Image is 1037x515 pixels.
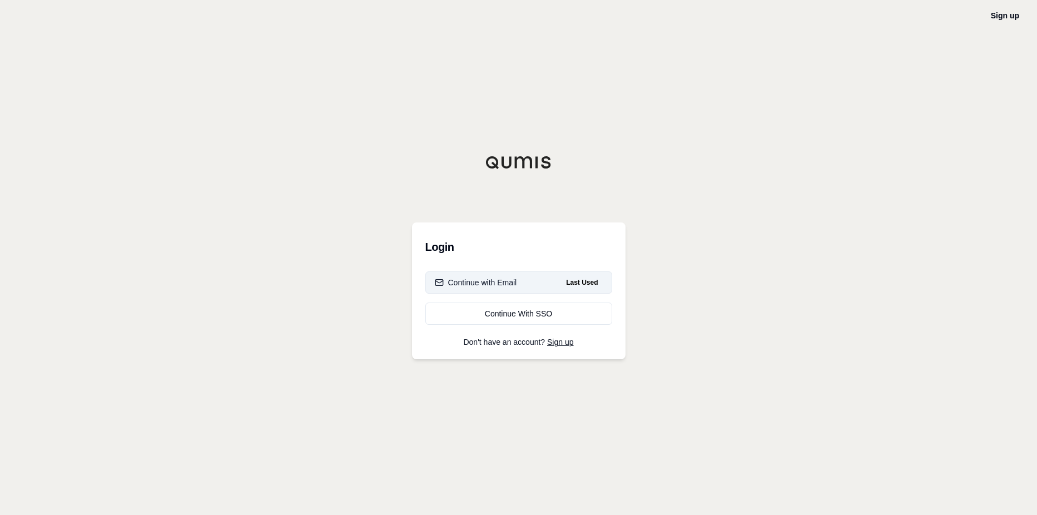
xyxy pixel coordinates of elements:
[435,308,603,319] div: Continue With SSO
[991,11,1019,20] a: Sign up
[562,276,602,289] span: Last Used
[547,338,573,346] a: Sign up
[435,277,517,288] div: Continue with Email
[425,236,612,258] h3: Login
[425,303,612,325] a: Continue With SSO
[425,271,612,294] button: Continue with EmailLast Used
[425,338,612,346] p: Don't have an account?
[485,156,552,169] img: Qumis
